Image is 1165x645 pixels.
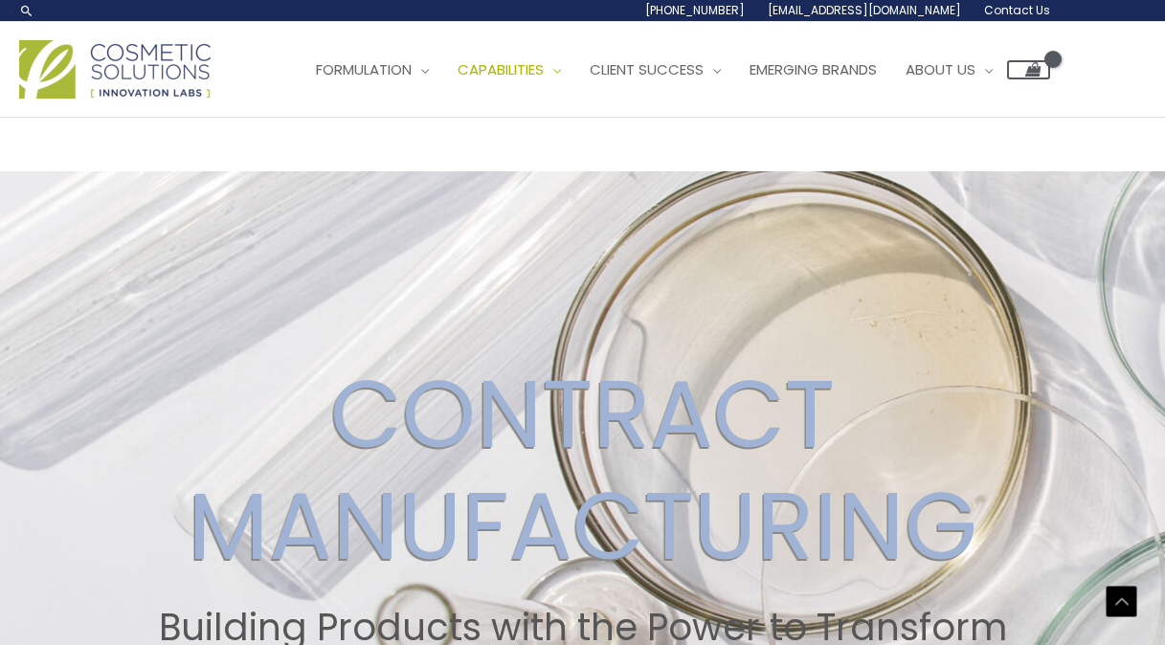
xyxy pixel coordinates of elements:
[287,41,1050,99] nav: Site Navigation
[590,59,704,79] span: Client Success
[443,41,575,99] a: Capabilities
[906,59,975,79] span: About Us
[984,2,1050,18] span: Contact Us
[575,41,735,99] a: Client Success
[458,59,544,79] span: Capabilities
[768,2,961,18] span: [EMAIL_ADDRESS][DOMAIN_NAME]
[316,59,412,79] span: Formulation
[891,41,1007,99] a: About Us
[19,40,211,99] img: Cosmetic Solutions Logo
[302,41,443,99] a: Formulation
[1007,60,1050,79] a: View Shopping Cart, empty
[19,3,34,18] a: Search icon link
[735,41,891,99] a: Emerging Brands
[645,2,745,18] span: [PHONE_NUMBER]
[18,358,1147,583] h2: CONTRACT MANUFACTURING
[750,59,877,79] span: Emerging Brands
